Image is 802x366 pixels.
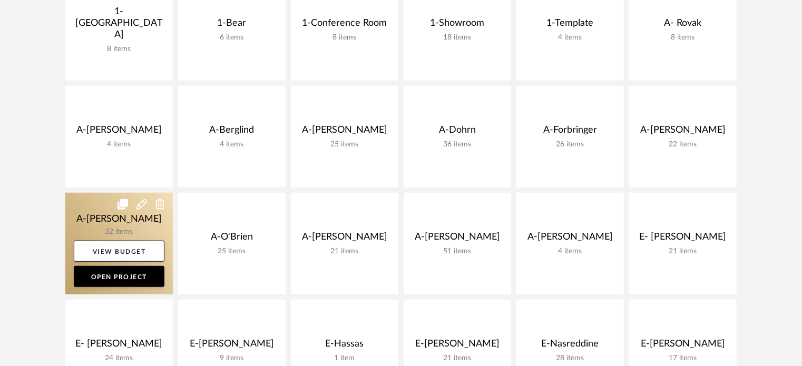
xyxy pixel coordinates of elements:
div: A- Rovak [638,17,728,33]
div: A-Forbringer [525,124,615,140]
div: E- [PERSON_NAME] [74,338,164,354]
div: 24 items [74,354,164,363]
div: A-O'Brien [187,231,277,247]
div: 4 items [187,140,277,149]
div: E-[PERSON_NAME] [412,338,503,354]
div: A-Dohrn [412,124,503,140]
div: 21 items [412,354,503,363]
a: View Budget [74,241,164,262]
div: A-[PERSON_NAME] [299,231,390,247]
div: 9 items [187,354,277,363]
div: 8 items [74,45,164,54]
div: E-Nasreddine [525,338,615,354]
div: 4 items [525,247,615,256]
div: 21 items [638,247,728,256]
div: 28 items [525,354,615,363]
div: 22 items [638,140,728,149]
div: 1-Template [525,17,615,33]
div: 21 items [299,247,390,256]
div: 4 items [74,140,164,149]
div: 18 items [412,33,503,42]
div: E-Hassas [299,338,390,354]
div: 26 items [525,140,615,149]
div: A-[PERSON_NAME] [74,124,164,140]
div: 1-Showroom [412,17,503,33]
div: 1- [GEOGRAPHIC_DATA] [74,6,164,45]
div: 1-Conference Room [299,17,390,33]
div: 17 items [638,354,728,363]
div: A-[PERSON_NAME] [412,231,503,247]
div: A-Berglind [187,124,277,140]
div: E-[PERSON_NAME] [638,338,728,354]
a: Open Project [74,266,164,287]
div: 1-Bear [187,17,277,33]
div: 6 items [187,33,277,42]
div: 4 items [525,33,615,42]
div: 25 items [187,247,277,256]
div: E-[PERSON_NAME] [187,338,277,354]
div: 25 items [299,140,390,149]
div: A-[PERSON_NAME] [299,124,390,140]
div: 8 items [299,33,390,42]
div: 8 items [638,33,728,42]
div: 51 items [412,247,503,256]
div: A-[PERSON_NAME] [525,231,615,247]
div: A-[PERSON_NAME] [638,124,728,140]
div: 36 items [412,140,503,149]
div: 1 item [299,354,390,363]
div: E- [PERSON_NAME] [638,231,728,247]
